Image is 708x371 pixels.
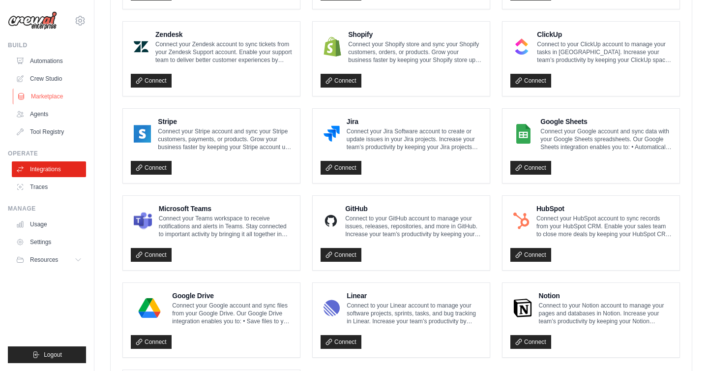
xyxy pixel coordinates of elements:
[324,124,340,144] img: Jira Logo
[8,11,57,30] img: Logo
[12,124,86,140] a: Tool Registry
[540,117,672,126] h4: Google Sheets
[536,204,672,214] h4: HubSpot
[536,215,672,238] p: Connect your HubSpot account to sync records from your HubSpot CRM. Enable your sales team to clo...
[8,41,86,49] div: Build
[131,161,172,175] a: Connect
[347,117,482,126] h4: Jira
[348,30,482,39] h4: Shopify
[12,161,86,177] a: Integrations
[172,302,292,325] p: Connect your Google account and sync files from your Google Drive. Our Google Drive integration e...
[510,335,551,349] a: Connect
[540,127,672,151] p: Connect your Google account and sync data with your Google Sheets spreadsheets. Our Google Sheets...
[321,161,361,175] a: Connect
[12,234,86,250] a: Settings
[321,248,361,262] a: Connect
[134,298,165,318] img: Google Drive Logo
[539,302,672,325] p: Connect to your Notion account to manage your pages and databases in Notion. Increase your team’s...
[131,248,172,262] a: Connect
[345,215,482,238] p: Connect to your GitHub account to manage your issues, releases, repositories, and more in GitHub....
[537,40,672,64] p: Connect to your ClickUp account to manage your tasks in [GEOGRAPHIC_DATA]. Increase your team’s p...
[134,37,148,57] img: Zendesk Logo
[510,161,551,175] a: Connect
[321,74,361,88] a: Connect
[155,30,292,39] h4: Zendesk
[13,89,87,104] a: Marketplace
[155,40,292,64] p: Connect your Zendesk account to sync tickets from your Zendesk Support account. Enable your suppo...
[158,127,292,151] p: Connect your Stripe account and sync your Stripe customers, payments, or products. Grow your busi...
[513,298,532,318] img: Notion Logo
[8,346,86,363] button: Logout
[158,117,292,126] h4: Stripe
[324,298,340,318] img: Linear Logo
[510,248,551,262] a: Connect
[12,252,86,268] button: Resources
[131,74,172,88] a: Connect
[345,204,482,214] h4: GitHub
[159,204,292,214] h4: Microsoft Teams
[348,40,482,64] p: Connect your Shopify store and sync your Shopify customers, orders, or products. Grow your busine...
[321,335,361,349] a: Connect
[30,256,58,264] span: Resources
[159,215,292,238] p: Connect your Teams workspace to receive notifications and alerts in Teams. Stay connected to impo...
[134,211,152,231] img: Microsoft Teams Logo
[12,53,86,69] a: Automations
[12,179,86,195] a: Traces
[12,71,86,87] a: Crew Studio
[537,30,672,39] h4: ClickUp
[12,216,86,232] a: Usage
[44,351,62,359] span: Logout
[12,106,86,122] a: Agents
[324,37,341,57] img: Shopify Logo
[347,302,482,325] p: Connect to your Linear account to manage your software projects, sprints, tasks, and bug tracking...
[172,291,292,301] h4: Google Drive
[8,150,86,157] div: Operate
[513,37,530,57] img: ClickUp Logo
[539,291,672,301] h4: Notion
[347,127,482,151] p: Connect your Jira Software account to create or update issues in your Jira projects. Increase you...
[324,211,338,231] img: GitHub Logo
[131,335,172,349] a: Connect
[513,211,530,231] img: HubSpot Logo
[513,124,533,144] img: Google Sheets Logo
[347,291,482,301] h4: Linear
[510,74,551,88] a: Connect
[134,124,151,144] img: Stripe Logo
[8,205,86,213] div: Manage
